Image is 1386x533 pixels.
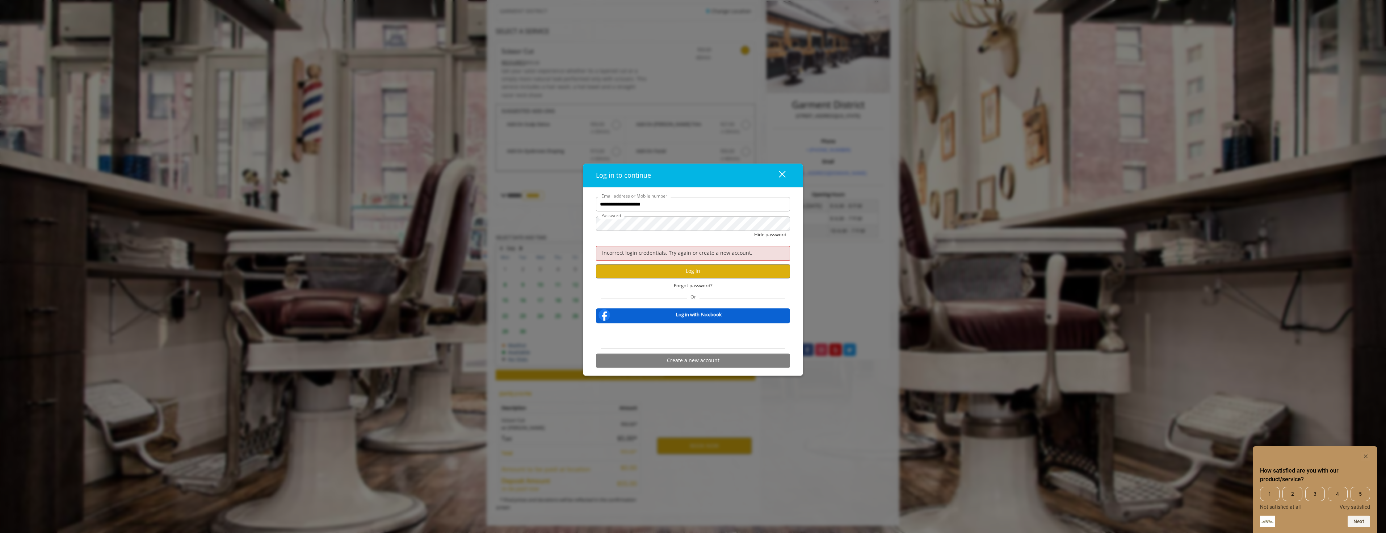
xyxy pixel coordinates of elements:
div: How satisfied are you with our product/service? Select an option from 1 to 5, with 1 being Not sa... [1260,452,1370,527]
span: Or [687,293,700,300]
button: Log in [596,264,790,278]
div: How satisfied are you with our product/service? Select an option from 1 to 5, with 1 being Not sa... [1260,487,1370,510]
span: 2 [1282,487,1302,501]
label: Email address or Mobile number [598,193,671,200]
input: Password [596,217,790,231]
span: Incorrect login credentials. Try again or create a new account. [602,250,752,257]
h2: How satisfied are you with our product/service? Select an option from 1 to 5, with 1 being Not sa... [1260,466,1370,484]
span: 5 [1351,487,1370,501]
span: 4 [1328,487,1347,501]
b: Log in with Facebook [676,311,722,318]
button: Hide password [754,231,786,239]
button: Create a new account [596,354,790,368]
label: Password [598,212,625,219]
iframe: Sign in with Google Button [656,328,730,344]
button: Hide survey [1361,452,1370,461]
button: Next question [1348,516,1370,527]
input: Email address or Mobile number [596,197,790,212]
span: Very satisfied [1340,504,1370,510]
img: facebook-logo [597,308,612,322]
button: close dialog [765,168,790,183]
span: 1 [1260,487,1280,501]
span: Not satisfied at all [1260,504,1301,510]
span: Log in to continue [596,171,651,180]
span: 3 [1305,487,1325,501]
div: close dialog [770,170,785,181]
span: Forgot password? [674,282,713,289]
